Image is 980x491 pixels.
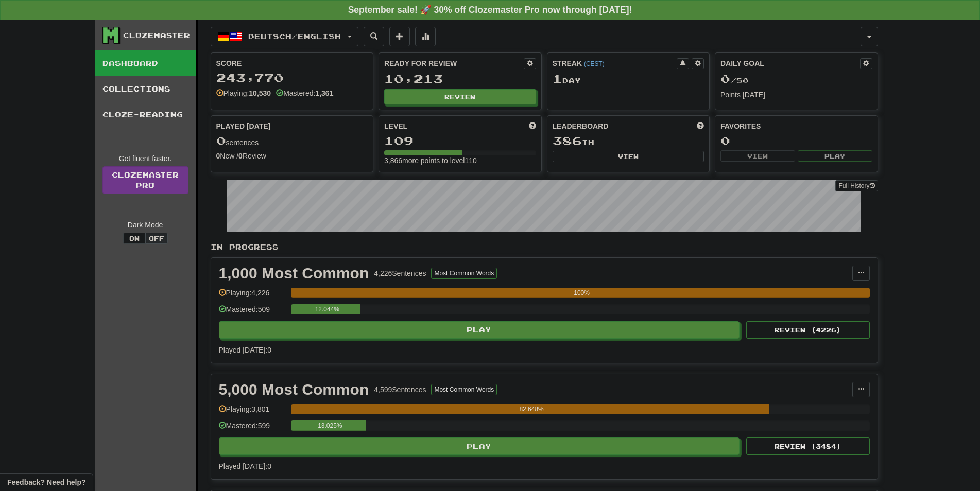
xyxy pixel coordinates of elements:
[431,268,497,279] button: Most Common Words
[95,50,196,76] a: Dashboard
[384,58,524,68] div: Ready for Review
[294,404,769,414] div: 82.648%
[746,321,870,339] button: Review (4226)
[348,5,632,15] strong: September sale! 🚀 30% off Clozemaster Pro now through [DATE]!
[553,133,582,148] span: 386
[102,166,188,194] a: ClozemasterPro
[315,89,333,97] strong: 1,361
[374,268,426,278] div: 4,226 Sentences
[216,72,368,84] div: 243,770
[216,88,271,98] div: Playing:
[553,58,677,68] div: Streak
[276,88,333,98] div: Mastered:
[219,382,369,397] div: 5,000 Most Common
[798,150,872,162] button: Play
[216,151,368,161] div: New / Review
[216,58,368,68] div: Score
[720,134,872,147] div: 0
[720,90,872,100] div: Points [DATE]
[102,220,188,230] div: Dark Mode
[720,150,795,162] button: View
[553,151,704,162] button: View
[219,266,369,281] div: 1,000 Most Common
[720,72,730,86] span: 0
[746,437,870,455] button: Review (3484)
[216,134,368,148] div: sentences
[219,420,286,437] div: Mastered: 599
[95,76,196,102] a: Collections
[219,304,286,321] div: Mastered: 509
[720,121,872,131] div: Favorites
[720,76,749,85] span: / 50
[720,58,860,69] div: Daily Goal
[145,233,168,244] button: Off
[389,27,410,46] button: Add sentence to collection
[553,73,704,86] div: Day
[294,288,870,298] div: 100%
[384,73,536,85] div: 10,213
[211,242,878,252] p: In Progress
[697,121,704,131] span: This week in points, UTC
[584,60,605,67] a: (CEST)
[553,121,609,131] span: Leaderboard
[95,102,196,128] a: Cloze-Reading
[431,384,497,395] button: Most Common Words
[384,121,407,131] span: Level
[249,89,271,97] strong: 10,530
[415,27,436,46] button: More stats
[7,477,85,487] span: Open feedback widget
[219,437,740,455] button: Play
[364,27,384,46] button: Search sentences
[219,404,286,421] div: Playing: 3,801
[123,30,190,41] div: Clozemaster
[216,133,226,148] span: 0
[102,153,188,164] div: Get fluent faster.
[553,134,704,148] div: th
[384,134,536,147] div: 109
[294,304,360,314] div: 12.044%
[216,152,220,160] strong: 0
[219,321,740,339] button: Play
[219,346,271,354] span: Played [DATE]: 0
[384,155,536,166] div: 3,866 more points to level 110
[384,89,536,104] button: Review
[835,180,878,191] button: Full History
[238,152,243,160] strong: 0
[529,121,536,131] span: Score more points to level up
[219,288,286,305] div: Playing: 4,226
[294,420,366,431] div: 13.025%
[123,233,146,244] button: On
[216,121,271,131] span: Played [DATE]
[211,27,358,46] button: Deutsch/English
[248,32,341,41] span: Deutsch / English
[219,462,271,470] span: Played [DATE]: 0
[553,72,562,86] span: 1
[374,384,426,395] div: 4,599 Sentences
